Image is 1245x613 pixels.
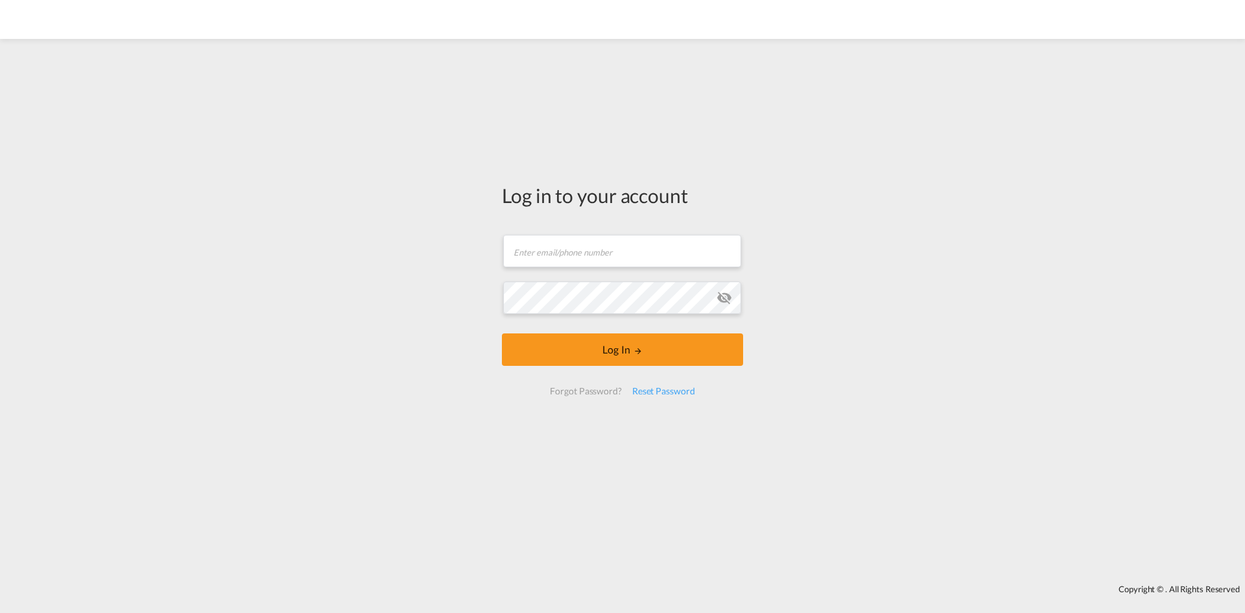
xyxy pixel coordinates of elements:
div: Reset Password [627,379,700,403]
div: Log in to your account [502,182,743,209]
div: Forgot Password? [545,379,626,403]
input: Enter email/phone number [503,235,741,267]
md-icon: icon-eye-off [717,290,732,306]
button: LOGIN [502,333,743,366]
